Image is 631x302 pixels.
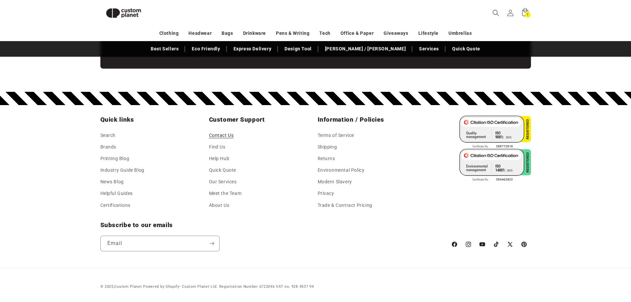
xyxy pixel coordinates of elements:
a: Returns [318,153,335,164]
a: Meet the Team [209,188,242,199]
a: Privacy [318,188,334,199]
a: Terms of Service [318,131,354,141]
a: Custom Planet [114,284,142,289]
a: Quick Quote [209,164,237,176]
a: About Us [209,200,230,211]
a: Drinkware [243,28,266,39]
a: Shipping [318,141,337,153]
img: ISO 9001 Certified [459,116,531,149]
h2: Information / Policies [318,116,422,124]
a: Contact Us [209,131,234,141]
a: Best Sellers [147,43,182,55]
small: - Custom Planet Ltd. Registration Number 6722046 VAT no. 928 4537 94 [143,284,314,289]
a: Umbrellas [448,28,472,39]
a: Search [100,131,116,141]
a: Services [416,43,442,55]
a: Eco Friendly [188,43,223,55]
a: Clothing [159,28,179,39]
button: Subscribe [205,236,219,251]
a: Express Delivery [230,43,275,55]
a: Printing Blog [100,153,130,164]
a: [PERSON_NAME] / [PERSON_NAME] [322,43,409,55]
a: Environmental Policy [318,164,365,176]
img: ISO 14001 Certified [459,149,531,182]
a: Headwear [188,28,212,39]
a: Bags [222,28,233,39]
a: Modern Slavery [318,176,352,188]
a: Tech [319,28,330,39]
summary: Search [489,6,503,20]
a: Brands [100,141,117,153]
h2: Customer Support [209,116,314,124]
img: Custom Planet [100,3,147,24]
iframe: Chat Widget [520,230,631,302]
a: Industry Guide Blog [100,164,144,176]
a: News Blog [100,176,124,188]
a: Design Tool [281,43,315,55]
a: Trade & Contract Pricing [318,200,372,211]
small: © 2025, [100,284,142,289]
span: 1 [527,12,529,18]
a: Lifestyle [418,28,439,39]
h2: Subscribe to our emails [100,221,444,229]
a: Office & Paper [341,28,374,39]
a: Powered by Shopify [143,284,180,289]
h2: Quick links [100,116,205,124]
a: Our Services [209,176,237,188]
a: Certifications [100,200,131,211]
a: Pens & Writing [276,28,309,39]
a: Find Us [209,141,226,153]
a: Giveaways [384,28,408,39]
a: Helpful Guides [100,188,133,199]
a: Help Hub [209,153,230,164]
a: Quick Quote [449,43,484,55]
